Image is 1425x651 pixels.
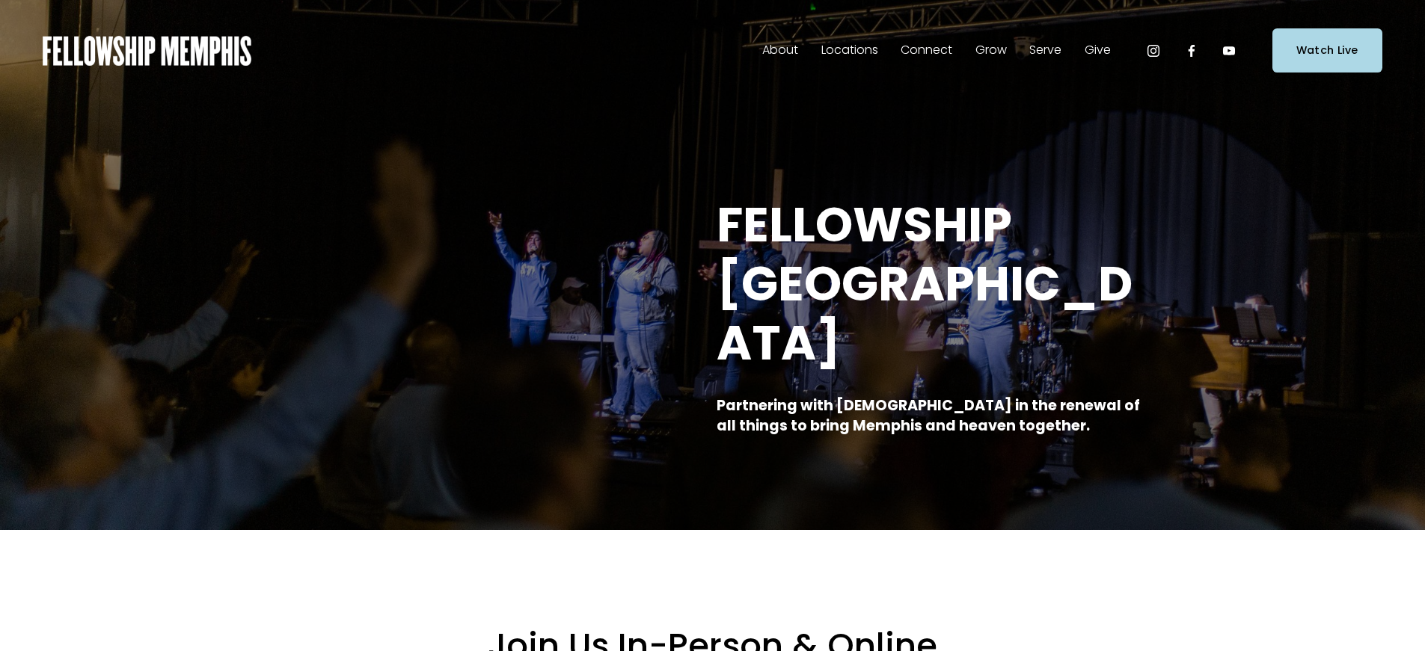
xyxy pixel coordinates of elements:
[975,39,1007,63] a: folder dropdown
[821,40,878,61] span: Locations
[1085,40,1111,61] span: Give
[821,39,878,63] a: folder dropdown
[1029,40,1061,61] span: Serve
[1272,28,1382,72] a: Watch Live
[762,40,798,61] span: About
[975,40,1007,61] span: Grow
[1029,39,1061,63] a: folder dropdown
[717,191,1133,376] strong: FELLOWSHIP [GEOGRAPHIC_DATA]
[901,40,952,61] span: Connect
[1222,43,1236,58] a: YouTube
[762,39,798,63] a: folder dropdown
[43,36,251,66] img: Fellowship Memphis
[1184,43,1199,58] a: Facebook
[1146,43,1161,58] a: Instagram
[1085,39,1111,63] a: folder dropdown
[717,395,1143,436] strong: Partnering with [DEMOGRAPHIC_DATA] in the renewal of all things to bring Memphis and heaven toget...
[901,39,952,63] a: folder dropdown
